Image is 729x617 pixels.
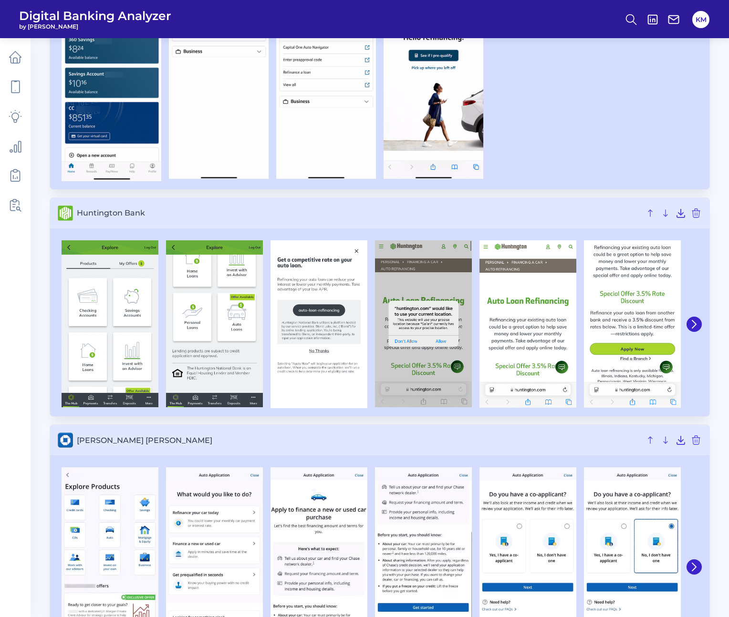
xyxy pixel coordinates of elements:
img: Huntington Bank [62,240,158,407]
img: Huntington Bank [375,240,472,407]
span: Huntington Bank [77,208,641,217]
span: Digital Banking Analyzer [19,9,171,23]
span: by [PERSON_NAME] [19,23,171,30]
span: [PERSON_NAME] [PERSON_NAME] [77,436,641,445]
button: KM [692,11,709,28]
img: Huntington Bank [271,240,367,408]
img: Huntington Bank [584,240,681,408]
img: Huntington Bank [166,240,263,407]
img: Huntington Bank [479,240,576,408]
